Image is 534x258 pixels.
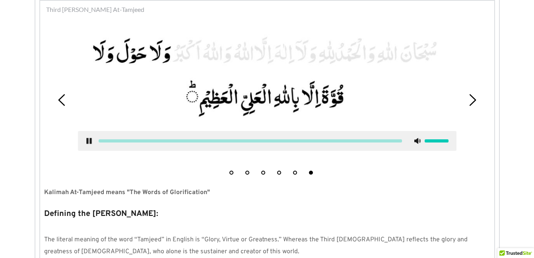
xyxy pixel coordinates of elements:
[229,171,233,175] button: 1 of 6
[277,171,281,175] button: 4 of 6
[293,171,297,175] button: 5 of 6
[245,171,249,175] button: 2 of 6
[309,171,313,175] button: 6 of 6
[261,171,265,175] button: 3 of 6
[46,5,144,14] span: Third [PERSON_NAME] At-Tamjeed
[44,236,469,256] span: The literal meaning of the word “Tamjeed” in English is “Glory, Virtue or Greatness.” Whereas the...
[44,209,158,219] strong: Defining the [PERSON_NAME]:
[44,189,210,196] strong: Kalimah At-Tamjeed means "The Words of Glorification"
